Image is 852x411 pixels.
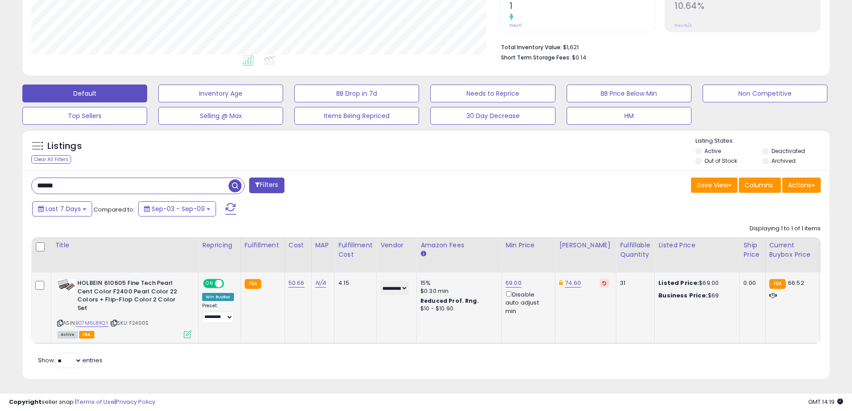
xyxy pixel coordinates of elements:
span: ON [204,280,215,288]
div: Title [55,241,195,250]
div: $0.30 min [420,287,495,295]
div: Displaying 1 to 1 of 1 items [750,225,821,233]
div: 31 [620,279,648,287]
button: Actions [782,178,821,193]
b: Listed Price: [658,279,699,287]
li: $1,621 [501,41,814,52]
img: 41fDh3uDL8L._SL40_.jpg [57,279,75,291]
b: Total Inventory Value: [501,43,562,51]
button: BB Drop in 7d [294,85,419,102]
button: Items Being Repriced [294,107,419,125]
button: Selling @ Max [158,107,283,125]
span: 66.52 [788,279,804,287]
label: Out of Stock [704,157,737,165]
label: Archived [771,157,796,165]
a: 74.60 [565,279,581,288]
div: MAP [315,241,331,250]
span: $0.14 [572,53,586,62]
a: 50.66 [288,279,305,288]
div: Min Price [505,241,551,250]
button: Needs to Reprice [430,85,555,102]
strong: Copyright [9,398,42,406]
div: Disable auto adjust min [505,289,548,315]
div: $69.00 [658,279,733,287]
div: Listed Price [658,241,736,250]
b: Reduced Prof. Rng. [420,297,479,305]
div: Current Buybox Price [769,241,815,259]
span: All listings currently available for purchase on Amazon [57,331,78,339]
div: [PERSON_NAME] [559,241,612,250]
h2: 10.64% [674,1,820,13]
label: Deactivated [771,147,805,155]
span: 2025-09-17 14:19 GMT [808,398,843,406]
button: Last 7 Days [32,201,92,216]
small: Prev: N/A [674,23,692,28]
a: Privacy Policy [116,398,155,406]
div: Clear All Filters [31,155,71,164]
button: Filters [249,178,284,193]
span: Sep-03 - Sep-09 [152,204,205,213]
button: Columns [739,178,781,193]
button: HM [567,107,691,125]
span: OFF [223,280,237,288]
div: seller snap | | [9,398,155,407]
a: N/A [315,279,326,288]
div: Ship Price [743,241,761,259]
div: 15% [420,279,495,287]
div: Repricing [202,241,237,250]
button: Inventory Age [158,85,283,102]
b: HOLBEIN 610605 Fine Tech Pearl Cent Color F2400 Pearl Color 22 Colors + Flip-Flop Color 2 Color Set [77,279,186,314]
label: Active [704,147,721,155]
div: Fulfillment Cost [338,241,373,259]
span: Compared to: [93,205,135,214]
small: Prev: 0 [509,23,522,28]
button: Default [22,85,147,102]
button: Save View [691,178,738,193]
div: 4.15 [338,279,369,287]
span: Show: entries [38,356,102,364]
a: Terms of Use [76,398,114,406]
div: Preset: [202,303,234,323]
div: Amazon Fees [420,241,498,250]
button: Non Competitive [703,85,827,102]
span: FBA [79,331,94,339]
th: CSV column name: cust_attr_2_Vendor [377,237,417,272]
small: Amazon Fees. [420,250,426,258]
div: Fulfillment [245,241,281,250]
b: Short Term Storage Fees: [501,54,571,61]
h5: Listings [47,140,82,153]
span: Columns [745,181,773,190]
div: $10 - $10.90 [420,305,495,313]
span: | SKU: F2400S [110,319,148,326]
a: 69.00 [505,279,521,288]
small: FBA [245,279,261,289]
b: Business Price: [658,291,708,300]
span: Last 7 Days [46,204,81,213]
h2: 1 [509,1,655,13]
div: Fulfillable Quantity [620,241,651,259]
button: 30 Day Decrease [430,107,555,125]
button: Sep-03 - Sep-09 [138,201,216,216]
a: B07M6L8XQY [76,319,109,327]
div: $69 [658,292,733,300]
small: FBA [769,279,786,289]
div: Win BuyBox [202,293,234,301]
div: 0.00 [743,279,758,287]
p: Listing States: [695,137,830,145]
div: Cost [288,241,308,250]
button: BB Price Below Min [567,85,691,102]
div: ASIN: [57,279,191,337]
button: Top Sellers [22,107,147,125]
div: Vendor [380,241,413,250]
